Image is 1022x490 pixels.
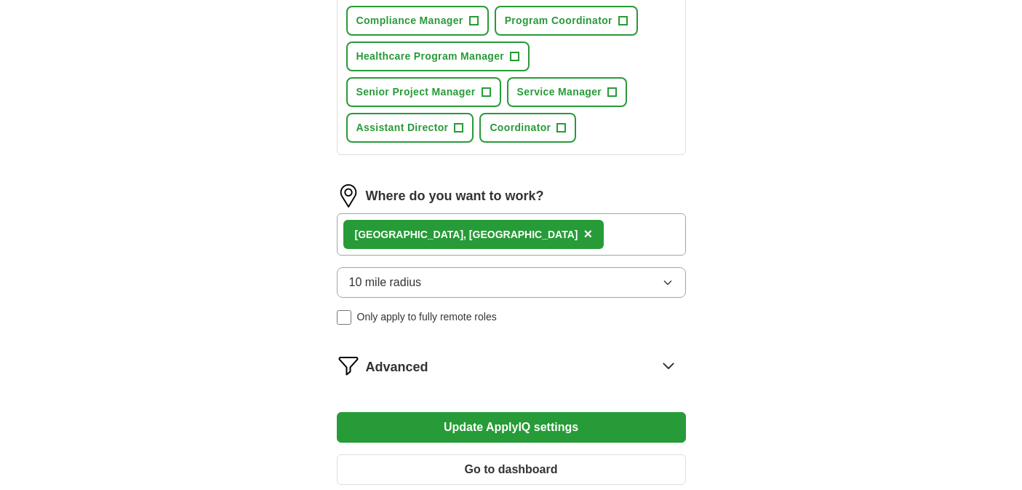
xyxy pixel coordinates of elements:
[490,120,551,135] span: Coordinator
[356,84,476,100] span: Senior Project Manager
[346,6,489,36] button: Compliance Manager
[337,354,360,377] img: filter
[583,224,592,245] button: ×
[356,120,449,135] span: Assistant Director
[337,184,360,208] img: location.png
[337,412,686,443] button: Update ApplyIQ settings
[356,13,463,28] span: Compliance Manager
[356,49,505,64] span: Healthcare Program Manager
[346,42,530,71] button: Healthcare Program Manager
[337,310,351,325] input: Only apply to fully remote roles
[505,13,612,28] span: Program Coordinator
[366,357,428,377] span: Advanced
[517,84,602,100] span: Service Manager
[349,274,422,291] span: 10 mile radius
[346,113,474,143] button: Assistant Director
[366,186,544,206] label: Where do you want to work?
[337,267,686,298] button: 10 mile radius
[346,77,501,107] button: Senior Project Manager
[495,6,638,36] button: Program Coordinator
[479,113,576,143] button: Coordinator
[357,309,497,325] span: Only apply to fully remote roles
[355,227,578,242] div: [GEOGRAPHIC_DATA], [GEOGRAPHIC_DATA]
[583,226,592,242] span: ×
[337,454,686,485] button: Go to dashboard
[507,77,628,107] button: Service Manager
